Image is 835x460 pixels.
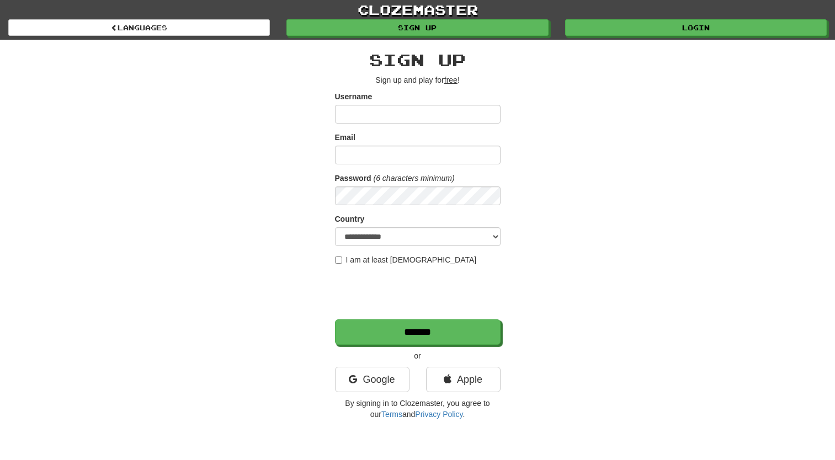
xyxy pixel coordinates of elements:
p: Sign up and play for ! [335,74,501,85]
a: Apple [426,367,501,392]
a: Languages [8,19,270,36]
label: Email [335,132,355,143]
h2: Sign up [335,51,501,69]
label: Country [335,213,365,224]
a: Sign up [286,19,548,36]
label: Password [335,173,371,184]
label: I am at least [DEMOGRAPHIC_DATA] [335,254,477,265]
a: Privacy Policy [415,410,462,419]
a: Google [335,367,409,392]
em: (6 characters minimum) [374,174,455,183]
u: free [444,76,458,84]
p: or [335,350,501,361]
a: Login [565,19,827,36]
p: By signing in to Clozemaster, you agree to our and . [335,398,501,420]
input: I am at least [DEMOGRAPHIC_DATA] [335,256,342,264]
a: Terms [381,410,402,419]
label: Username [335,91,373,102]
iframe: reCAPTCHA [335,271,503,314]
